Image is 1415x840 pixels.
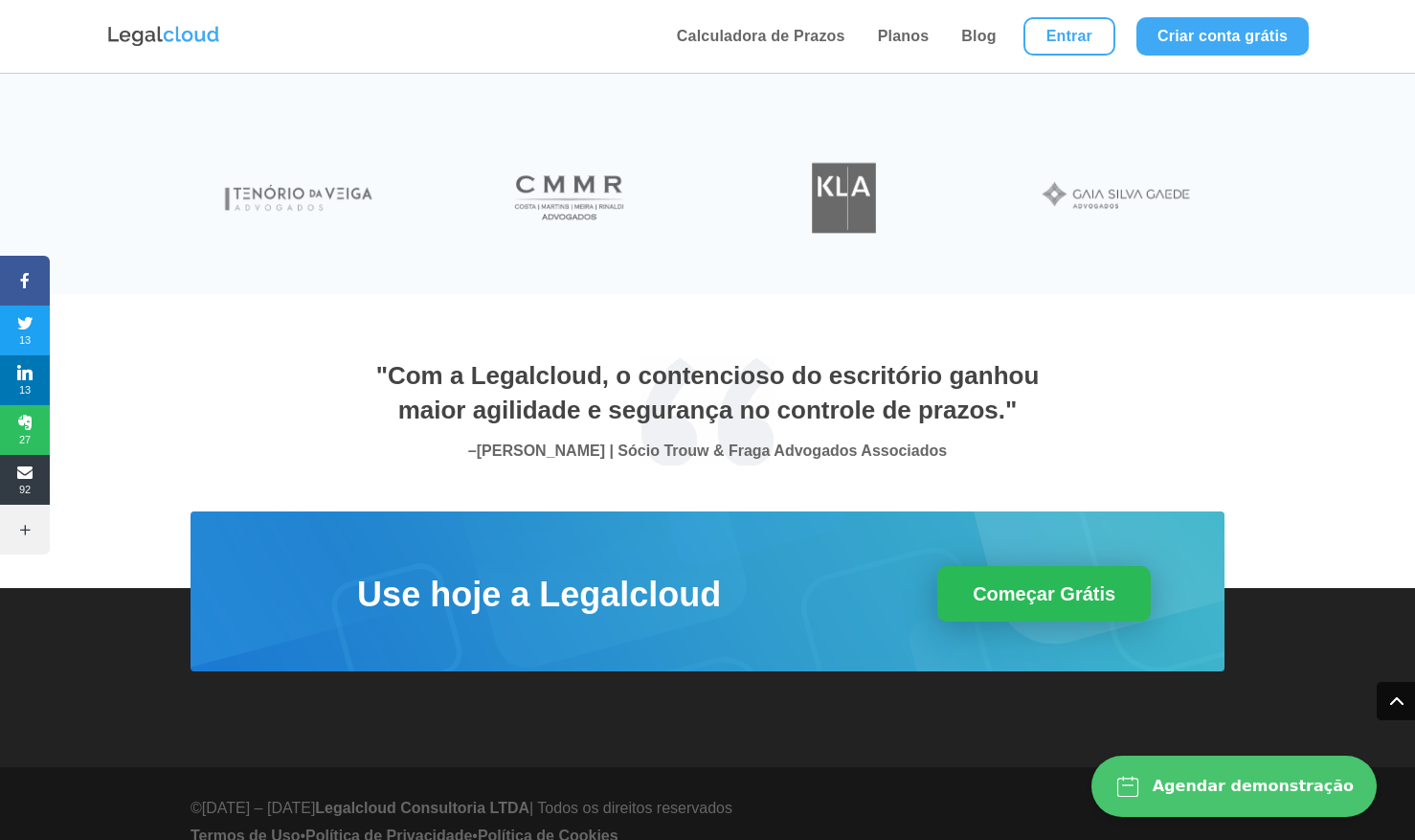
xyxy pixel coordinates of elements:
[1136,17,1309,56] a: Criar conta grátis
[468,443,477,459] span: –
[937,566,1151,622] a: Começar Grátis
[376,361,1040,424] span: "Com a Legalcloud, o contencioso do escritório ganhou maior agilidade e segurança no controle de ...
[760,151,928,244] img: Koury Lopes Advogados
[106,24,221,49] img: Logo da Legalcloud
[372,438,1043,465] p: [PERSON_NAME] | Sócio Trouw & Fraga Advogados Associados
[1023,17,1115,56] a: Entrar
[315,800,529,816] strong: Legalcloud Consultoria LTDA
[487,151,655,244] img: Costa Martins Meira Rinaldi
[229,571,849,628] h2: Use hoje a Legalcloud
[214,151,382,244] img: Tenório da Veiga
[1033,151,1201,244] img: Gaia Silva Gaede Advogados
